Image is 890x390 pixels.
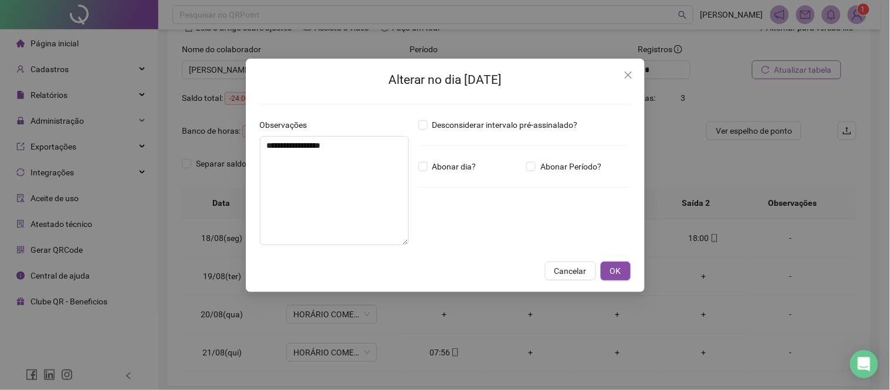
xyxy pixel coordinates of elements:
button: OK [601,262,631,280]
span: OK [610,264,621,277]
span: Abonar dia? [428,160,481,173]
div: Open Intercom Messenger [850,350,878,378]
span: Cancelar [554,264,587,277]
span: close [624,70,633,80]
label: Observações [260,118,315,131]
span: Abonar Período? [536,160,606,173]
button: Cancelar [545,262,596,280]
span: Desconsiderar intervalo pré-assinalado? [428,118,583,131]
button: Close [619,66,638,84]
h2: Alterar no dia [DATE] [260,70,631,90]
